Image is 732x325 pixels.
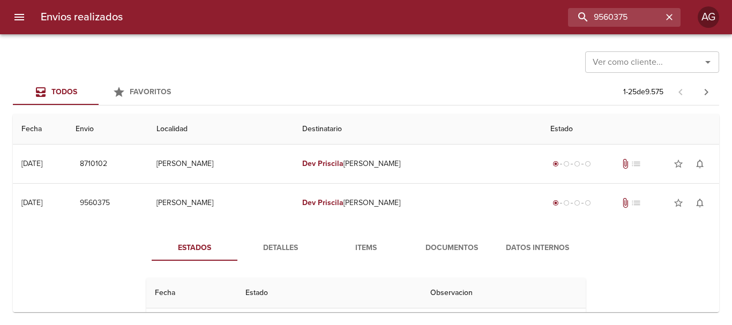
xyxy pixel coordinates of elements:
td: [PERSON_NAME] [294,145,542,183]
span: Favoritos [130,87,171,96]
span: Items [330,241,402,255]
span: Detalles [244,241,317,255]
button: 9560375 [76,193,114,213]
em: Priscila [318,159,343,168]
div: [DATE] [21,198,42,207]
span: radio_button_unchecked [563,200,570,206]
th: Observacion [422,278,586,308]
span: No tiene pedido asociado [631,198,641,208]
div: AG [698,6,719,28]
th: Estado [542,114,719,145]
span: Tiene documentos adjuntos [620,158,631,169]
span: Pagina anterior [668,86,693,97]
span: Pagina siguiente [693,79,719,105]
span: radio_button_unchecked [585,200,591,206]
div: Generado [550,158,593,169]
button: 8710102 [76,154,111,174]
button: menu [6,4,32,30]
div: Abrir información de usuario [698,6,719,28]
em: Dev [302,198,316,207]
span: radio_button_checked [552,161,559,167]
span: star_border [673,198,684,208]
span: star_border [673,158,684,169]
div: [DATE] [21,159,42,168]
span: notifications_none [694,158,705,169]
span: 9560375 [80,196,110,210]
span: Estados [158,241,231,255]
em: Priscila [318,198,343,207]
h6: Envios realizados [41,9,123,26]
th: Envio [67,114,148,145]
th: Fecha [13,114,67,145]
th: Estado [237,278,421,308]
div: Generado [550,198,593,208]
input: buscar [568,8,662,27]
button: Agregar a favoritos [668,192,689,214]
span: radio_button_unchecked [574,161,580,167]
button: Activar notificaciones [689,192,711,214]
th: Destinatario [294,114,542,145]
td: [PERSON_NAME] [294,184,542,222]
span: radio_button_unchecked [574,200,580,206]
span: radio_button_unchecked [563,161,570,167]
span: Documentos [415,241,488,255]
p: 1 - 25 de 9.575 [623,87,663,97]
span: No tiene pedido asociado [631,158,641,169]
span: radio_button_checked [552,200,559,206]
span: Tiene documentos adjuntos [620,198,631,208]
td: [PERSON_NAME] [148,145,294,183]
th: Localidad [148,114,294,145]
div: Tabs detalle de guia [152,235,580,261]
em: Dev [302,159,316,168]
button: Agregar a favoritos [668,153,689,175]
button: Activar notificaciones [689,153,711,175]
span: Datos Internos [501,241,574,255]
td: [PERSON_NAME] [148,184,294,222]
span: 8710102 [80,157,107,171]
th: Fecha [146,278,237,308]
button: Abrir [700,55,715,70]
span: notifications_none [694,198,705,208]
div: Tabs Envios [13,79,184,105]
span: Todos [51,87,77,96]
span: radio_button_unchecked [585,161,591,167]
